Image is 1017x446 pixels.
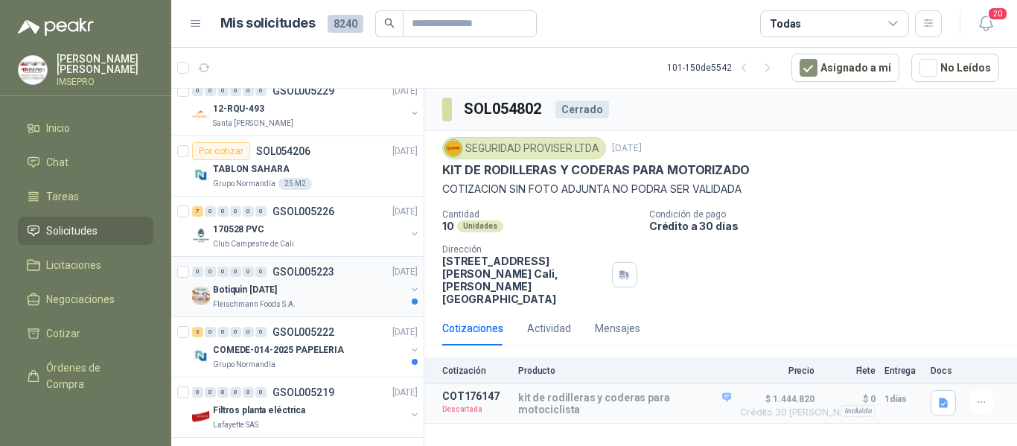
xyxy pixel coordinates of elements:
[213,223,264,237] p: 170528 PVC
[272,267,334,277] p: GSOL005223
[192,383,421,431] a: 0 0 0 0 0 0 GSOL005219[DATE] Company LogoFiltros planta eléctricaLafayette SAS
[230,327,241,337] div: 0
[255,327,267,337] div: 0
[841,405,876,417] div: Incluido
[442,402,509,417] p: Descartada
[18,217,153,245] a: Solicitudes
[442,220,454,232] p: 10
[884,366,922,376] p: Entrega
[442,320,503,337] div: Cotizaciones
[823,366,876,376] p: Flete
[911,54,999,82] button: No Leídos
[442,137,606,159] div: SEGURIDAD PROVISER LTDA
[384,18,395,28] span: search
[518,392,731,415] p: kit de rodilleras y coderas para motociclista
[213,283,277,297] p: Botiquin [DATE]
[595,320,640,337] div: Mensajes
[18,354,153,398] a: Órdenes de Compra
[392,205,418,219] p: [DATE]
[255,387,267,398] div: 0
[230,387,241,398] div: 0
[243,267,254,277] div: 0
[192,203,421,250] a: 7 0 0 0 0 0 GSOL005226[DATE] Company Logo170528 PVCClub Campestre de Cali
[192,106,210,124] img: Company Logo
[649,220,1011,232] p: Crédito a 30 días
[931,366,960,376] p: Docs
[192,142,250,160] div: Por cotizar
[217,387,229,398] div: 0
[18,114,153,142] a: Inicio
[442,181,999,197] p: COTIZACION SIN FOTO ADJUNTA NO PODRA SER VALIDADA
[392,325,418,340] p: [DATE]
[392,265,418,279] p: [DATE]
[243,327,254,337] div: 0
[57,54,153,74] p: [PERSON_NAME] [PERSON_NAME]
[217,206,229,217] div: 0
[272,387,334,398] p: GSOL005219
[272,327,334,337] p: GSOL005222
[46,325,80,342] span: Cotizar
[46,188,79,205] span: Tareas
[278,178,312,190] div: 25 M2
[442,255,606,305] p: [STREET_ADDRESS][PERSON_NAME] Cali , [PERSON_NAME][GEOGRAPHIC_DATA]
[192,226,210,244] img: Company Logo
[392,386,418,400] p: [DATE]
[46,257,101,273] span: Licitaciones
[18,404,153,433] a: Remisiones
[205,387,216,398] div: 0
[213,118,293,130] p: Santa [PERSON_NAME]
[213,359,275,371] p: Grupo Normandía
[192,407,210,425] img: Company Logo
[213,162,289,176] p: TABLON SAHARA
[740,366,814,376] p: Precio
[192,206,203,217] div: 7
[256,146,310,156] p: SOL054206
[217,267,229,277] div: 0
[791,54,899,82] button: Asignado a mi
[192,82,421,130] a: 0 0 0 0 0 0 GSOL005229[DATE] Company Logo12-RQU-493Santa [PERSON_NAME]
[392,84,418,98] p: [DATE]
[192,267,203,277] div: 0
[272,206,334,217] p: GSOL005226
[18,285,153,313] a: Negociaciones
[823,390,876,408] p: $ 0
[213,178,275,190] p: Grupo Normandía
[255,267,267,277] div: 0
[46,120,70,136] span: Inicio
[255,206,267,217] div: 0
[612,141,642,156] p: [DATE]
[555,101,609,118] div: Cerrado
[205,86,216,96] div: 0
[18,319,153,348] a: Cotizar
[57,77,153,86] p: IMSEPRO
[740,408,814,417] span: Crédito 30 [PERSON_NAME]
[740,390,814,408] span: $ 1.444.820
[667,56,780,80] div: 101 - 150 de 5542
[46,291,115,308] span: Negociaciones
[230,86,241,96] div: 0
[192,287,210,305] img: Company Logo
[217,327,229,337] div: 0
[192,347,210,365] img: Company Logo
[192,86,203,96] div: 0
[328,15,363,33] span: 8240
[205,206,216,217] div: 0
[518,366,731,376] p: Producto
[192,387,203,398] div: 0
[220,13,316,34] h1: Mis solicitudes
[18,182,153,211] a: Tareas
[192,323,421,371] a: 3 0 0 0 0 0 GSOL005222[DATE] Company LogoCOMEDE-014-2025 PAPELERIAGrupo Normandía
[255,86,267,96] div: 0
[445,140,462,156] img: Company Logo
[442,209,637,220] p: Cantidad
[213,419,258,431] p: Lafayette SAS
[243,206,254,217] div: 0
[19,56,47,84] img: Company Logo
[230,267,241,277] div: 0
[46,360,139,392] span: Órdenes de Compra
[192,263,421,310] a: 0 0 0 0 0 0 GSOL005223[DATE] Company LogoBotiquin [DATE]Fleischmann Foods S.A.
[442,390,509,402] p: COT176147
[457,220,503,232] div: Unidades
[392,144,418,159] p: [DATE]
[243,86,254,96] div: 0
